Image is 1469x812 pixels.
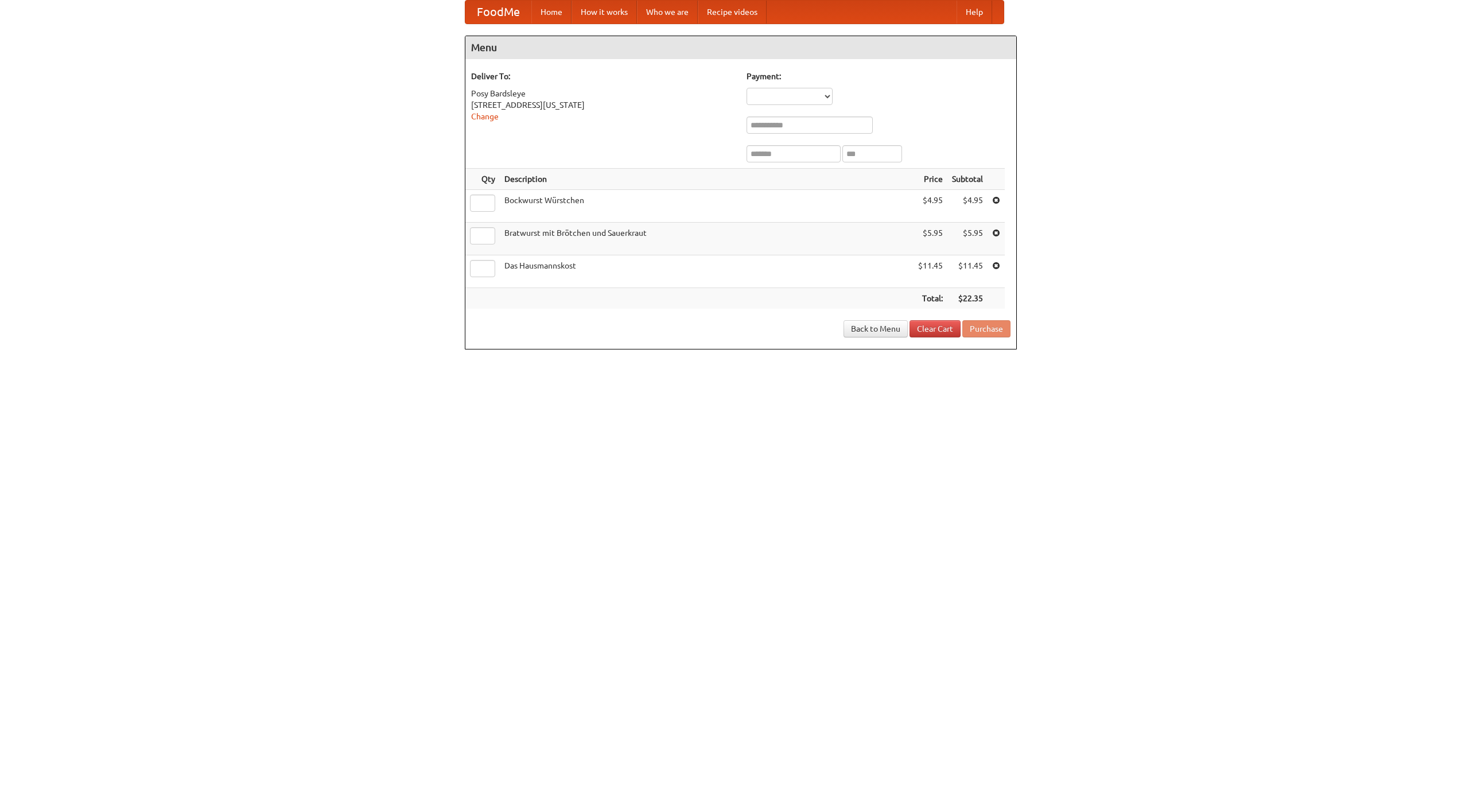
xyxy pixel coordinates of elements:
[500,169,914,190] th: Description
[747,71,1011,82] h5: Payment:
[947,255,988,288] td: $11.45
[914,288,947,309] th: Total:
[914,223,947,255] td: $5.95
[471,112,499,121] a: Change
[947,288,988,309] th: $22.35
[500,255,914,288] td: Das Hausmannskost
[962,320,1011,337] button: Purchase
[698,1,767,24] a: Recipe videos
[471,71,735,82] h5: Deliver To:
[947,223,988,255] td: $5.95
[471,88,735,99] div: Posy Bardsleye
[465,36,1016,59] h4: Menu
[471,99,735,111] div: [STREET_ADDRESS][US_STATE]
[465,1,531,24] a: FoodMe
[500,190,914,223] td: Bockwurst Würstchen
[531,1,572,24] a: Home
[947,190,988,223] td: $4.95
[500,223,914,255] td: Bratwurst mit Brötchen und Sauerkraut
[947,169,988,190] th: Subtotal
[914,255,947,288] td: $11.45
[914,190,947,223] td: $4.95
[572,1,637,24] a: How it works
[465,169,500,190] th: Qty
[844,320,908,337] a: Back to Menu
[637,1,698,24] a: Who we are
[914,169,947,190] th: Price
[910,320,961,337] a: Clear Cart
[957,1,992,24] a: Help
